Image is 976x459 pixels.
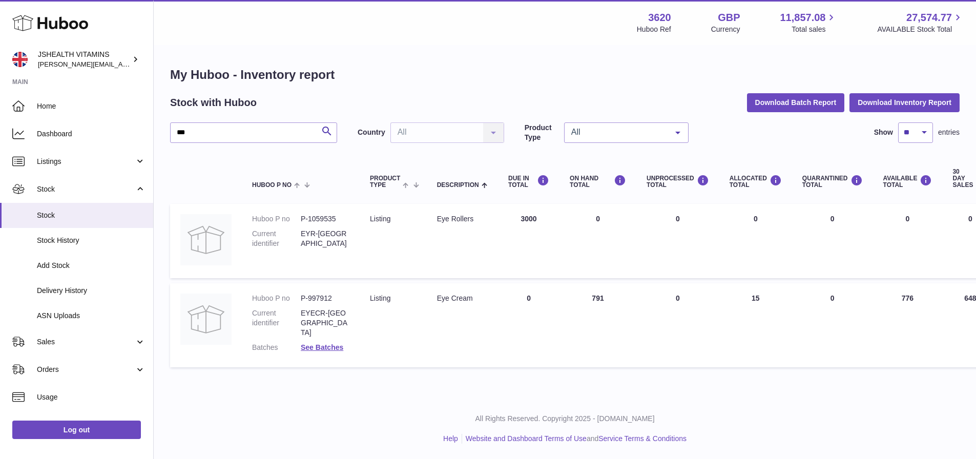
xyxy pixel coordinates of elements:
span: Add Stock [37,261,146,270]
span: Description [437,182,479,189]
td: 0 [636,204,719,278]
span: 0 [830,215,835,223]
span: ASN Uploads [37,311,146,321]
a: Website and Dashboard Terms of Use [466,434,587,443]
div: DUE IN TOTAL [508,175,549,189]
span: Listings [37,157,135,166]
span: AVAILABLE Stock Total [877,25,964,34]
dd: P-997912 [301,294,349,303]
div: Eye Rollers [437,214,488,224]
span: 0 [830,294,835,302]
div: QUARANTINED Total [802,175,863,189]
span: Usage [37,392,146,402]
dt: Current identifier [252,229,301,248]
td: 0 [873,204,943,278]
button: Download Inventory Report [849,93,960,112]
dd: EYECR-[GEOGRAPHIC_DATA] [301,308,349,338]
img: product image [180,294,232,345]
a: Log out [12,421,141,439]
td: 776 [873,283,943,367]
div: Eye Cream [437,294,488,303]
span: Home [37,101,146,111]
dt: Huboo P no [252,214,301,224]
label: Show [874,128,893,137]
dt: Current identifier [252,308,301,338]
td: 0 [719,204,792,278]
div: Currency [711,25,740,34]
td: 15 [719,283,792,367]
img: product image [180,214,232,265]
span: Stock [37,184,135,194]
strong: 3620 [648,11,671,25]
span: 11,857.08 [780,11,825,25]
span: listing [370,294,390,302]
div: Huboo Ref [637,25,671,34]
img: francesca@jshealthvitamins.com [12,52,28,67]
div: ALLOCATED Total [730,175,782,189]
td: 0 [636,283,719,367]
span: entries [938,128,960,137]
div: JSHEALTH VITAMINS [38,50,130,69]
label: Country [358,128,385,137]
a: 11,857.08 Total sales [780,11,837,34]
div: UNPROCESSED Total [647,175,709,189]
td: 791 [559,283,636,367]
p: All Rights Reserved. Copyright 2025 - [DOMAIN_NAME] [162,414,968,424]
span: Sales [37,337,135,347]
label: Product Type [525,123,559,142]
div: AVAILABLE Total [883,175,932,189]
span: Orders [37,365,135,374]
a: Help [443,434,458,443]
dt: Batches [252,343,301,352]
strong: GBP [718,11,740,25]
span: All [569,127,668,137]
a: Service Terms & Conditions [598,434,687,443]
h2: Stock with Huboo [170,96,257,110]
span: [PERSON_NAME][EMAIL_ADDRESS][DOMAIN_NAME] [38,60,205,68]
span: Stock [37,211,146,220]
span: Delivery History [37,286,146,296]
span: listing [370,215,390,223]
span: Total sales [792,25,837,34]
button: Download Batch Report [747,93,845,112]
li: and [462,434,687,444]
td: 0 [498,283,559,367]
span: Huboo P no [252,182,292,189]
span: Product Type [370,175,400,189]
a: See Batches [301,343,343,351]
td: 0 [559,204,636,278]
span: Stock History [37,236,146,245]
td: 3000 [498,204,559,278]
div: ON HAND Total [570,175,626,189]
span: 27,574.77 [906,11,952,25]
dt: Huboo P no [252,294,301,303]
dd: EYR-[GEOGRAPHIC_DATA] [301,229,349,248]
span: Dashboard [37,129,146,139]
h1: My Huboo - Inventory report [170,67,960,83]
dd: P-1059535 [301,214,349,224]
a: 27,574.77 AVAILABLE Stock Total [877,11,964,34]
